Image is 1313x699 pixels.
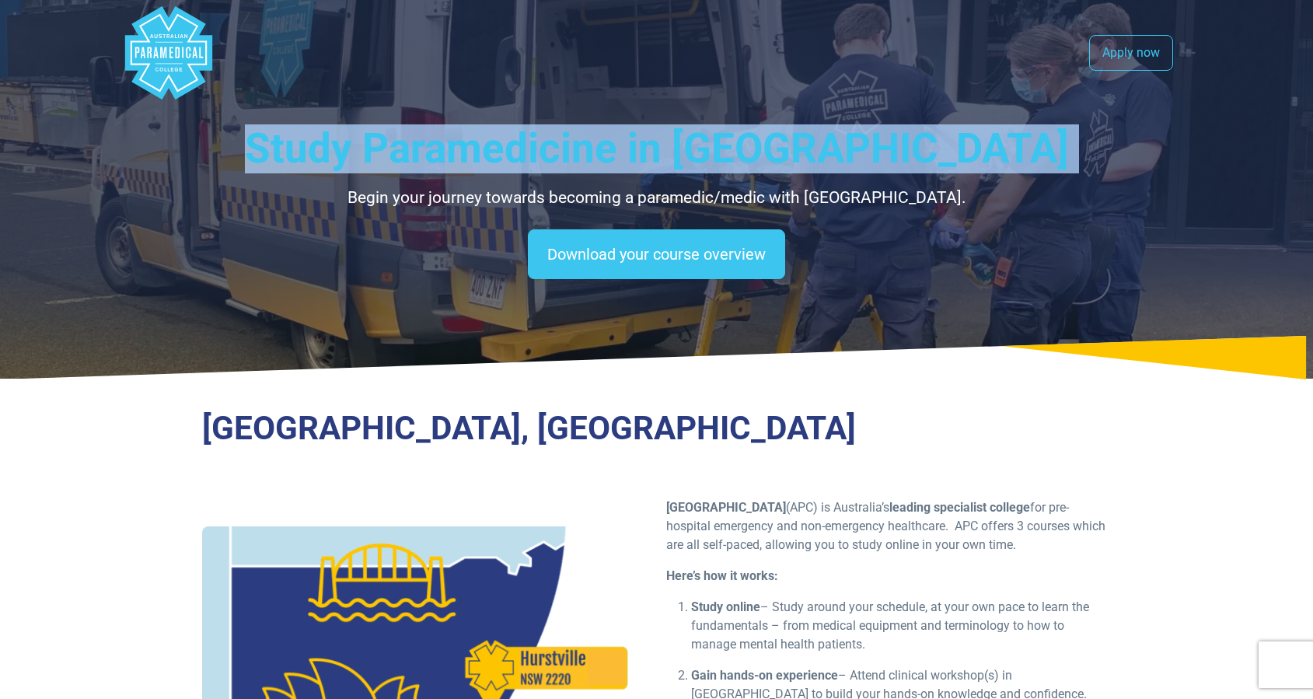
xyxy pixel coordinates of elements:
[122,6,215,100] div: Australian Paramedical College
[245,124,1069,173] span: Study Paramedicine in [GEOGRAPHIC_DATA]
[691,599,760,614] b: Study online
[666,498,1112,554] p: (APC) is Australia’s for pre-hospital emergency and non-emergency healthcare. APC offers 3 course...
[202,186,1112,211] p: Begin your journey towards becoming a paramedic/medic with [GEOGRAPHIC_DATA].
[691,599,1089,652] span: – Study around your schedule, at your own pace to learn the fundamentals – from medical equipment...
[528,229,785,279] a: Download your course overview
[889,500,1030,515] strong: leading specialist college
[202,409,1112,449] h3: [GEOGRAPHIC_DATA], [GEOGRAPHIC_DATA]
[1089,35,1173,71] a: Apply now
[691,668,838,683] strong: Gain hands-on experience
[666,500,786,515] strong: [GEOGRAPHIC_DATA]
[666,568,778,583] b: Here’s how it works:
